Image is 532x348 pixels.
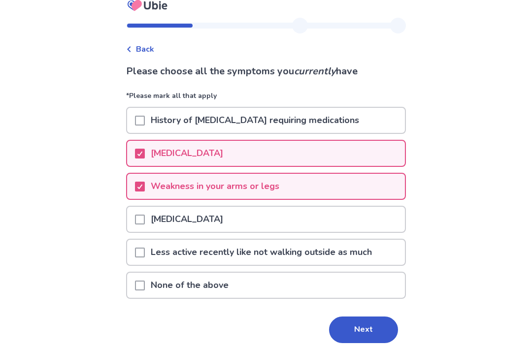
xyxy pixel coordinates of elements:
[145,240,378,265] p: Less active recently like not walking outside as much
[126,91,406,107] p: *Please mark all that apply
[145,108,365,133] p: History of [MEDICAL_DATA] requiring medications
[294,65,336,78] i: currently
[329,317,398,344] button: Next
[145,174,285,199] p: Weakness in your arms or legs
[126,64,406,79] p: Please choose all the symptoms you have
[136,44,154,56] span: Back
[145,207,229,232] p: [MEDICAL_DATA]
[145,141,229,166] p: [MEDICAL_DATA]
[145,273,234,298] p: None of the above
